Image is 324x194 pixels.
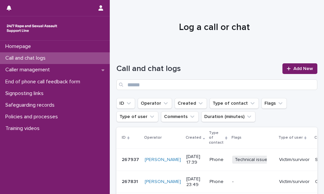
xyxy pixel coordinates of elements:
p: Phone [210,157,227,163]
button: Operator [138,98,172,109]
span: Add New [293,66,313,71]
span: Technical issue - other [232,156,286,164]
button: Duration (minutes) [201,111,255,122]
p: Flags [232,134,242,141]
a: [PERSON_NAME] [145,179,181,185]
p: Created [186,134,201,141]
p: Type of contact [209,129,224,146]
p: Homepage [3,43,36,50]
p: 267937 [122,156,140,163]
button: Created [175,98,207,109]
p: - [232,179,274,185]
h1: Call and chat logs [116,64,278,74]
p: [DATE] 17:39 [186,154,204,165]
p: Victim/survivor [279,157,310,163]
p: 267831 [122,178,139,185]
p: Training videos [3,125,45,132]
p: Policies and processes [3,114,63,120]
input: Search [116,79,317,90]
p: Safeguarding records [3,102,60,108]
p: [DATE] 23:49 [186,176,204,188]
p: Call and chat logs [3,55,51,61]
p: End of phone call feedback form [3,79,85,85]
img: rhQMoQhaT3yELyF149Cw [5,22,59,35]
a: Add New [282,63,317,74]
button: Type of contact [210,98,259,109]
p: Caller management [3,67,55,73]
p: Type of user [278,134,303,141]
p: ID [122,134,126,141]
p: Operator [144,134,162,141]
a: [PERSON_NAME] [145,157,181,163]
h1: Log a call or chat [116,22,312,33]
button: Comments [161,111,199,122]
p: Phone [210,179,227,185]
p: Victim/survivor [279,179,310,185]
button: Type of user [116,111,158,122]
button: ID [116,98,135,109]
p: Signposting links [3,90,49,97]
button: Flags [261,98,287,109]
